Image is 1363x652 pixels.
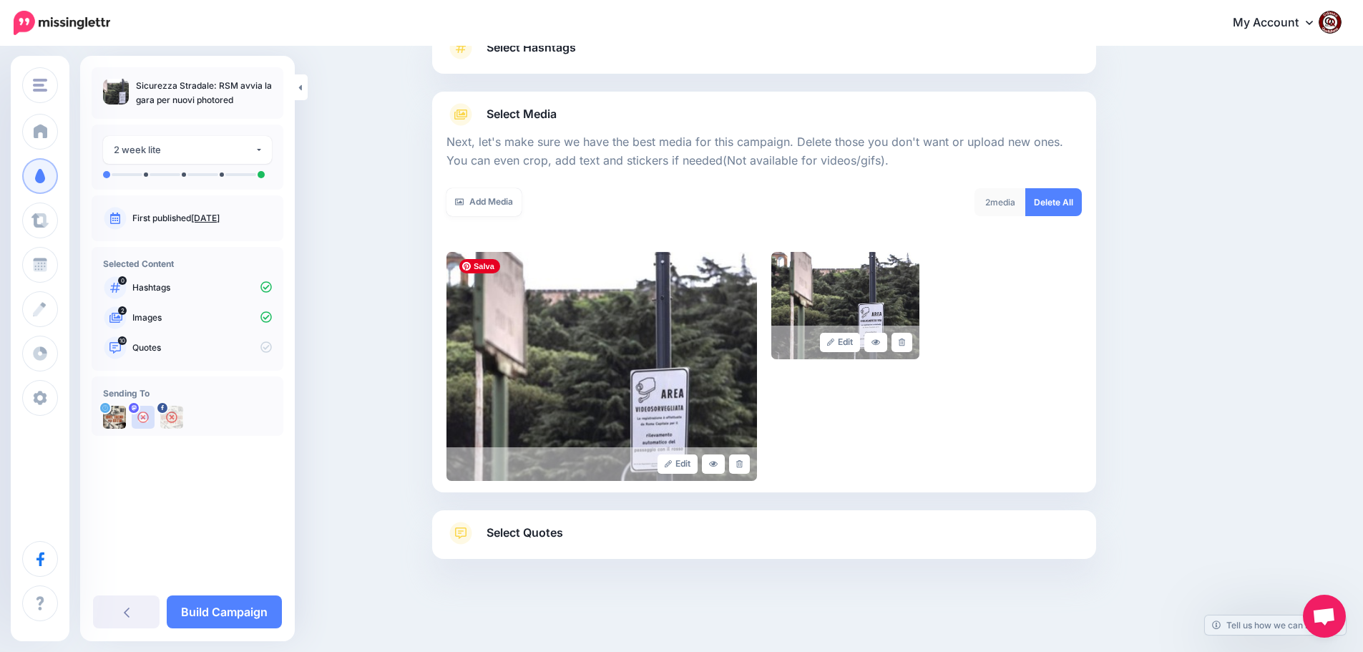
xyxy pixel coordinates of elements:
[487,38,576,57] span: Select Hashtags
[136,79,272,107] p: Sicurezza Stradale: RSM avvia la gara per nuovi photored
[132,406,155,429] img: user_default_image.png
[118,306,127,315] span: 2
[191,213,220,223] a: [DATE]
[160,406,183,429] img: 463453305_2684324355074873_6393692129472495966_n-bsa154739.jpg
[487,104,557,124] span: Select Media
[459,259,500,273] span: Salva
[1025,188,1082,216] a: Delete All
[974,188,1026,216] div: media
[118,276,127,285] span: 0
[985,197,990,208] span: 2
[132,341,272,354] p: Quotes
[103,258,272,269] h4: Selected Content
[446,126,1082,481] div: Select Media
[446,37,1082,74] a: Select Hashtags
[118,336,127,345] span: 10
[487,523,563,542] span: Select Quotes
[771,252,919,359] img: 723ebd0a03732b1d91aec6457b6ab07a_large.jpg
[446,188,522,216] a: Add Media
[132,281,272,294] p: Hashtags
[1218,6,1342,41] a: My Account
[103,79,129,104] img: 6c650b497d41a98fb0c53ff339168099_thumb.jpg
[132,311,272,324] p: Images
[103,136,272,164] button: 2 week lite
[132,212,272,225] p: First published
[103,388,272,399] h4: Sending To
[14,11,110,35] img: Missinglettr
[33,79,47,92] img: menu.png
[446,103,1082,126] a: Select Media
[820,333,861,352] a: Edit
[446,133,1082,170] p: Next, let's make sure we have the best media for this campaign. Delete those you don't want or up...
[446,252,757,481] img: 6c650b497d41a98fb0c53ff339168099_large.jpg
[446,522,1082,559] a: Select Quotes
[1205,615,1346,635] a: Tell us how we can improve
[114,142,255,158] div: 2 week lite
[658,454,698,474] a: Edit
[103,406,126,429] img: uTTNWBrh-84924.jpeg
[1303,595,1346,638] div: Aprire la chat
